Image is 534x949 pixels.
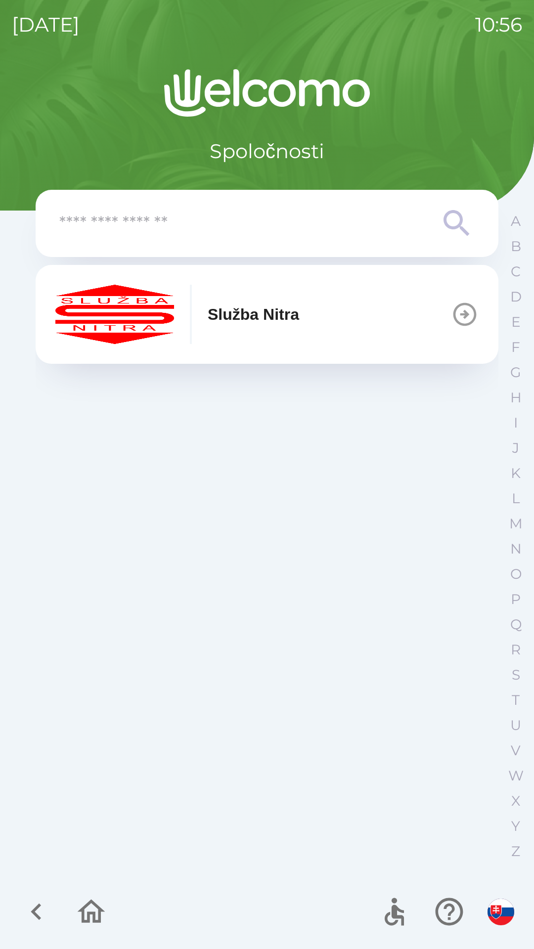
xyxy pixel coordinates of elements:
button: J [503,435,528,461]
p: C [511,263,521,280]
button: Služba Nitra [36,265,498,364]
p: L [512,490,520,507]
p: G [510,364,521,381]
button: O [503,561,528,587]
p: Služba Nitra [208,302,299,326]
p: H [510,389,522,406]
p: U [510,717,521,734]
p: Z [511,843,520,860]
button: X [503,788,528,814]
p: Q [510,616,522,633]
p: N [510,540,522,558]
button: I [503,410,528,435]
button: R [503,637,528,662]
button: T [503,688,528,713]
p: [DATE] [12,10,80,40]
button: N [503,536,528,561]
p: R [511,641,521,658]
button: P [503,587,528,612]
img: Logo [36,69,498,117]
p: T [512,691,520,709]
button: W [503,763,528,788]
p: M [509,515,523,532]
button: S [503,662,528,688]
button: D [503,284,528,309]
p: F [511,339,520,356]
p: P [511,591,521,608]
p: V [511,742,521,759]
p: Spoločnosti [210,136,324,166]
p: X [511,792,520,810]
p: I [514,414,518,431]
p: B [511,238,521,255]
button: Q [503,612,528,637]
button: G [503,360,528,385]
p: W [508,767,524,784]
p: E [511,313,521,331]
p: K [511,465,521,482]
button: Y [503,814,528,839]
button: E [503,309,528,335]
button: K [503,461,528,486]
button: H [503,385,528,410]
button: C [503,259,528,284]
p: 10:56 [475,10,522,40]
button: U [503,713,528,738]
p: D [510,288,522,305]
p: Y [511,818,520,835]
button: B [503,234,528,259]
button: A [503,209,528,234]
img: c55f63fc-e714-4e15-be12-dfeb3df5ea30.png [55,285,174,344]
p: S [512,666,520,684]
button: L [503,486,528,511]
button: Z [503,839,528,864]
p: J [512,439,519,457]
button: F [503,335,528,360]
img: sk flag [488,899,514,925]
p: A [511,213,521,230]
button: M [503,511,528,536]
p: O [510,565,522,583]
button: V [503,738,528,763]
